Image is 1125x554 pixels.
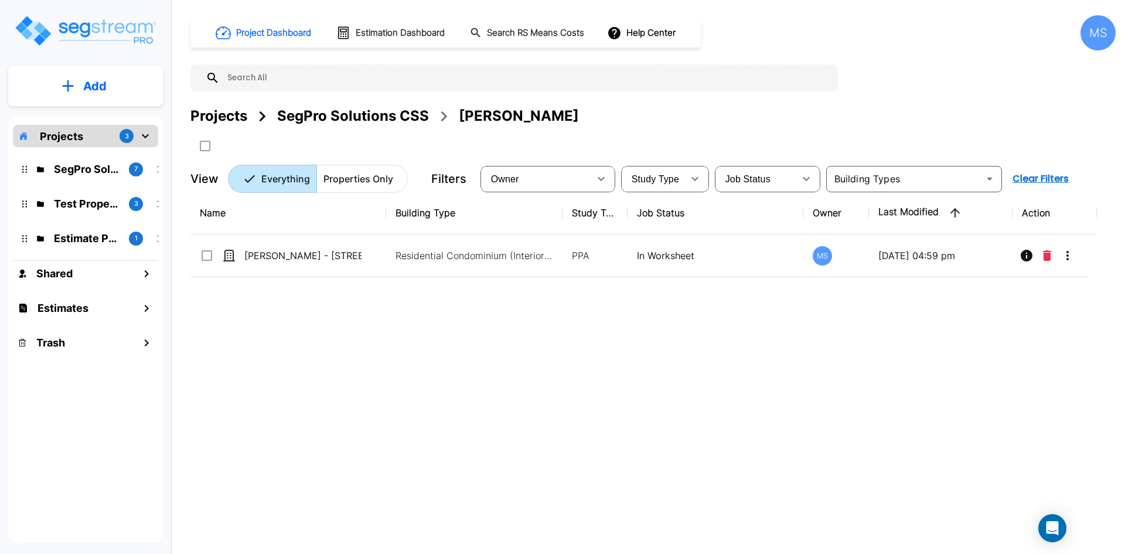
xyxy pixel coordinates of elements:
[459,106,579,127] div: [PERSON_NAME]
[1008,167,1073,191] button: Clear Filters
[869,192,1012,234] th: Last Modified
[83,77,107,95] p: Add
[1056,244,1079,267] button: More-Options
[236,26,311,40] h1: Project Dashboard
[125,131,129,141] p: 3
[396,249,554,263] p: Residential Condominium (Interior Only)
[220,64,832,91] input: Search All
[623,162,683,195] div: Select
[190,192,386,234] th: Name
[134,164,138,174] p: 7
[356,26,445,40] h1: Estimation Dashboard
[386,192,562,234] th: Building Type
[465,22,591,45] button: Search RS Means Costs
[135,233,138,243] p: 1
[1080,15,1116,50] div: MS
[1015,244,1038,267] button: Info
[332,21,451,45] button: Estimation Dashboard
[1038,514,1066,542] div: Open Intercom Messenger
[8,69,163,103] button: Add
[54,230,120,246] p: Estimate Property
[36,266,73,281] h1: Shared
[323,172,393,186] p: Properties Only
[54,161,120,177] p: SegPro Solutions CSS
[830,171,979,187] input: Building Types
[628,192,804,234] th: Job Status
[803,192,868,234] th: Owner
[717,162,795,195] div: Select
[190,170,219,188] p: View
[13,14,157,47] img: Logo
[632,174,679,184] span: Study Type
[228,165,317,193] button: Everything
[1038,244,1056,267] button: Delete
[261,172,310,186] p: Everything
[190,106,247,127] div: Projects
[37,300,88,316] h1: Estimates
[134,199,138,209] p: 3
[1012,192,1097,234] th: Action
[572,249,618,263] p: PPA
[637,249,795,263] p: In Worksheet
[878,249,1003,263] p: [DATE] 04:59 pm
[981,171,998,187] button: Open
[725,174,771,184] span: Job Status
[193,134,217,158] button: SelectAll
[813,246,832,266] div: MS
[605,22,680,44] button: Help Center
[491,174,519,184] span: Owner
[277,106,429,127] div: SegPro Solutions CSS
[431,170,466,188] p: Filters
[36,335,65,351] h1: Trash
[54,196,120,212] p: Test Property Folder
[228,165,408,193] div: Platform
[211,20,318,46] button: Project Dashboard
[483,162,589,195] div: Select
[244,249,362,263] p: [PERSON_NAME] - [STREET_ADDRESS]
[487,26,584,40] h1: Search RS Means Costs
[40,128,83,144] p: Projects
[316,165,408,193] button: Properties Only
[562,192,628,234] th: Study Type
